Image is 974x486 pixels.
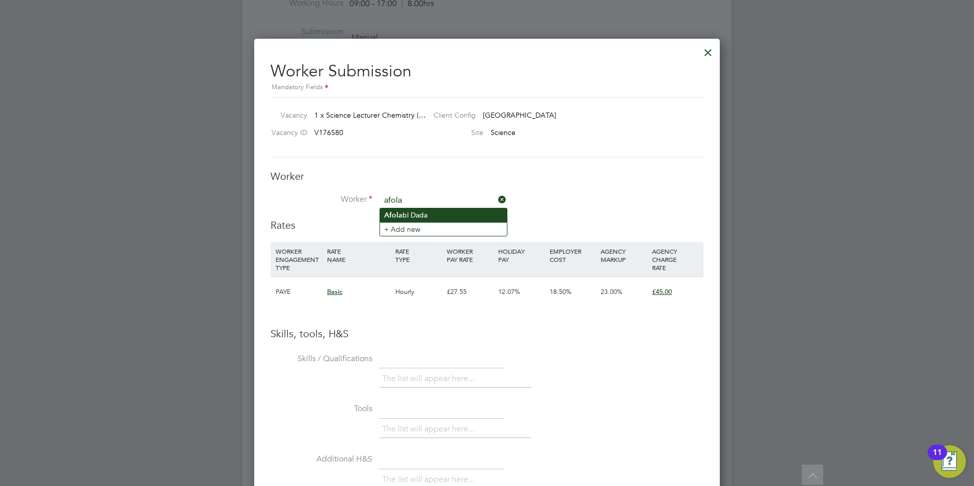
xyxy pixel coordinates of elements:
[601,287,623,296] span: 23.00%
[425,128,483,137] label: Site
[273,277,324,307] div: PAYE
[650,242,701,277] div: AGENCY CHARGE RATE
[496,242,547,268] div: HOLIDAY PAY
[380,208,507,222] li: bi Dada
[324,242,393,268] div: RATE NAME
[393,277,444,307] div: Hourly
[270,53,704,93] h2: Worker Submission
[270,219,704,232] h3: Rates
[393,242,444,268] div: RATE TYPE
[380,222,507,236] li: + Add new
[382,422,478,436] li: The list will appear here...
[266,128,307,137] label: Vacancy ID
[547,242,599,268] div: EMPLOYER COST
[270,354,372,364] label: Skills / Qualifications
[270,454,372,465] label: Additional H&S
[491,128,516,137] span: Science
[382,372,478,386] li: The list will appear here...
[550,287,572,296] span: 18.50%
[652,287,672,296] span: £45.00
[270,82,704,93] div: Mandatory Fields
[444,277,496,307] div: £27.55
[598,242,650,268] div: AGENCY MARKUP
[933,452,942,466] div: 11
[483,111,556,120] span: [GEOGRAPHIC_DATA]
[270,194,372,205] label: Worker
[933,445,966,478] button: Open Resource Center, 11 new notifications
[266,111,307,120] label: Vacancy
[314,128,343,137] span: V176580
[381,193,506,208] input: Search for...
[273,242,324,277] div: WORKER ENGAGEMENT TYPE
[270,170,704,183] h3: Worker
[327,287,342,296] span: Basic
[314,111,426,120] span: 1 x Science Lecturer Chemistry (…
[444,242,496,268] div: WORKER PAY RATE
[270,327,704,340] h3: Skills, tools, H&S
[425,111,476,120] label: Client Config
[498,287,520,296] span: 12.07%
[384,211,402,220] b: Afola
[270,403,372,414] label: Tools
